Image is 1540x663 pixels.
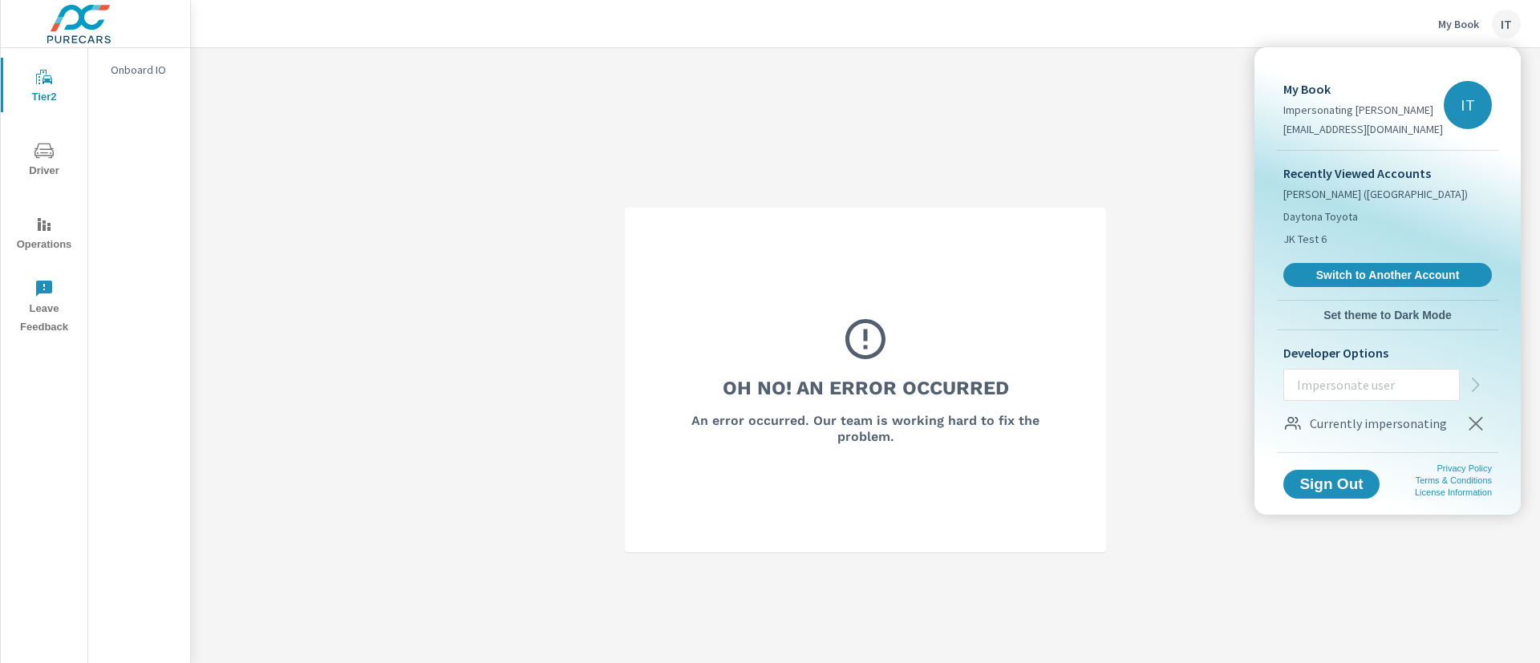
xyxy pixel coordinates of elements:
[1284,364,1459,406] input: Impersonate user
[1283,308,1492,322] span: Set theme to Dark Mode
[1310,414,1447,433] p: Currently impersonating
[1277,301,1498,329] button: Set theme to Dark Mode
[1444,81,1492,129] div: IT
[1415,487,1492,497] a: License Information
[1437,463,1492,473] a: Privacy Policy
[1283,208,1358,224] span: Daytona Toyota
[1283,164,1492,183] p: Recently Viewed Accounts
[1283,79,1443,99] p: My Book
[1283,121,1443,137] p: [EMAIL_ADDRESS][DOMAIN_NAME]
[1283,470,1380,499] button: Sign Out
[1283,263,1492,287] a: Switch to Another Account
[1292,268,1483,282] span: Switch to Another Account
[1296,477,1367,491] span: Sign Out
[1283,186,1468,202] span: [PERSON_NAME] ([GEOGRAPHIC_DATA])
[1283,231,1327,247] span: JK Test 6
[1416,475,1492,485] a: Terms & Conditions
[1283,343,1492,362] p: Developer Options
[1283,102,1443,118] p: Impersonating [PERSON_NAME]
